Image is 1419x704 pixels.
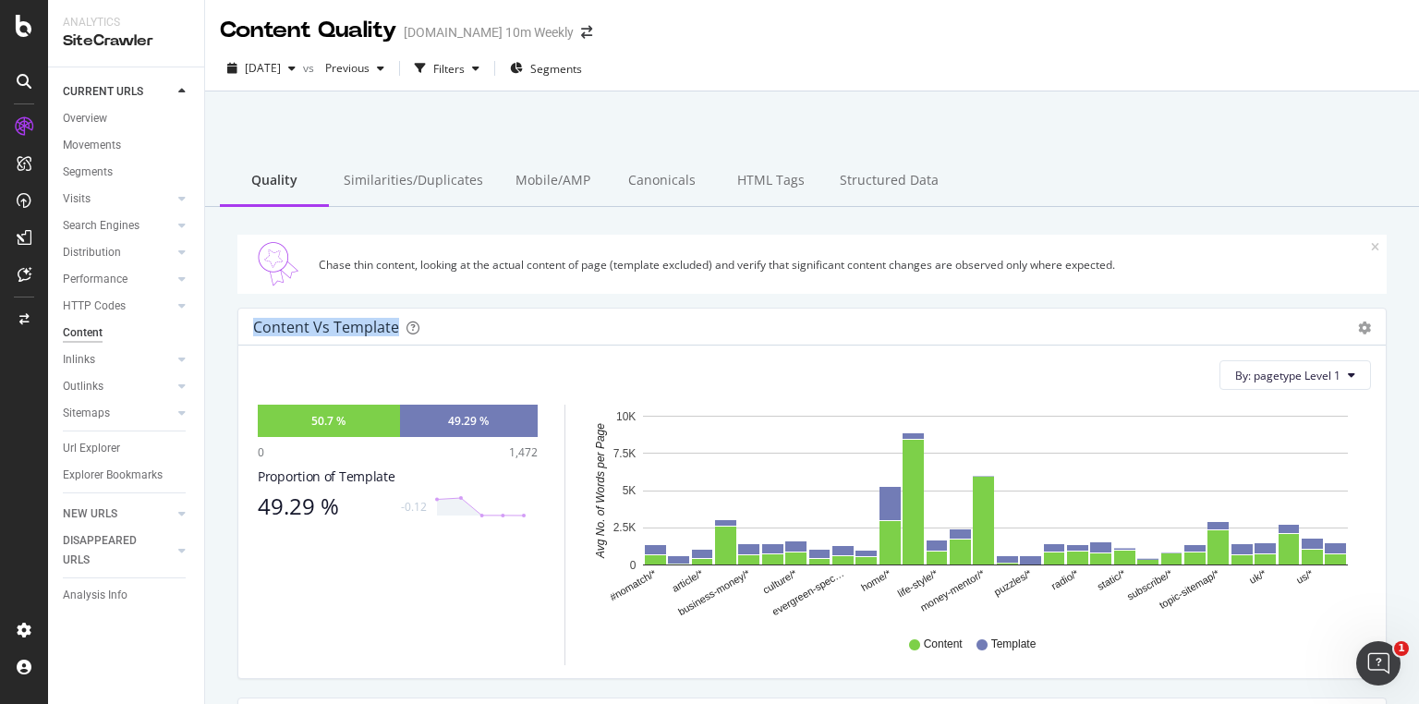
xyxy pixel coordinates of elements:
[1235,368,1340,383] span: By: pagetype Level 1
[329,156,498,207] div: Similarities/Duplicates
[258,444,264,460] div: 0
[407,54,487,83] button: Filters
[613,522,637,535] text: 2.5K
[245,60,281,76] span: 2025 Aug. 15th
[63,136,191,155] a: Movements
[825,156,953,207] div: Structured Data
[896,567,940,600] text: life-style/*
[630,559,637,572] text: 0
[63,504,117,524] div: NEW URLS
[63,350,173,370] a: Inlinks
[1358,322,1371,334] div: gear
[63,466,163,485] div: Explorer Bookmarks
[509,444,538,460] div: 1,472
[676,567,752,617] text: business-money/*
[220,15,396,46] div: Content Quality
[594,423,607,559] text: Avg No. of Words per Page
[63,189,173,209] a: Visits
[1096,567,1128,592] text: static/*
[63,504,173,524] a: NEW URLS
[404,23,574,42] div: [DOMAIN_NAME] 10m Weekly
[1356,641,1401,686] iframe: Intercom live chat
[924,637,963,652] span: Content
[318,60,370,76] span: Previous
[63,243,173,262] a: Distribution
[63,270,127,289] div: Performance
[623,484,637,497] text: 5K
[588,405,1371,619] svg: A chart.
[63,404,110,423] div: Sitemaps
[63,531,156,570] div: DISAPPEARED URLS
[1158,567,1222,611] text: topic-sitemap/*
[63,404,173,423] a: Sitemaps
[608,567,659,603] text: #nomatch/*
[716,156,825,207] div: HTML Tags
[433,61,465,77] div: Filters
[258,493,390,519] div: 49.29 %
[63,163,191,182] a: Segments
[63,163,113,182] div: Segments
[1125,567,1175,602] text: subscribe/*
[63,531,173,570] a: DISAPPEARED URLS
[1394,641,1409,656] span: 1
[319,257,1371,273] div: Chase thin content, looking at the actual content of page (template excluded) and verify that sig...
[670,567,705,594] text: article/*
[63,466,191,485] a: Explorer Bookmarks
[245,242,311,286] img: Quality
[992,567,1034,598] text: puzzles/*
[63,323,103,343] div: Content
[607,156,716,207] div: Canonicals
[498,156,607,207] div: Mobile/AMP
[220,156,329,207] div: Quality
[63,297,173,316] a: HTTP Codes
[63,216,139,236] div: Search Engines
[918,567,987,613] text: money-mentor/*
[63,109,191,128] a: Overview
[311,413,346,429] div: 50.7 %
[581,26,592,39] div: arrow-right-arrow-left
[63,350,95,370] div: Inlinks
[63,109,107,128] div: Overview
[318,54,392,83] button: Previous
[448,413,489,429] div: 49.29 %
[63,82,143,102] div: CURRENT URLS
[63,586,127,605] div: Analysis Info
[616,410,636,423] text: 10K
[63,216,173,236] a: Search Engines
[63,82,173,102] a: CURRENT URLS
[859,567,893,593] text: home/*
[63,30,189,52] div: SiteCrawler
[303,60,318,76] span: vs
[63,323,191,343] a: Content
[401,499,427,515] div: -0.12
[1219,360,1371,390] button: By: pagetype Level 1
[63,377,103,396] div: Outlinks
[761,567,800,596] text: culture/*
[63,297,126,316] div: HTTP Codes
[1049,567,1081,592] text: radio/*
[258,467,538,486] div: Proportion of Template
[991,637,1037,652] span: Template
[63,136,121,155] div: Movements
[63,189,91,209] div: Visits
[220,54,303,83] button: [DATE]
[63,270,173,289] a: Performance
[530,61,582,77] span: Segments
[253,318,399,336] div: Content vs Template
[503,54,589,83] button: Segments
[63,586,191,605] a: Analysis Info
[613,447,637,460] text: 7.5K
[63,439,191,458] a: Url Explorer
[63,243,121,262] div: Distribution
[63,439,120,458] div: Url Explorer
[63,377,173,396] a: Outlinks
[63,15,189,30] div: Analytics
